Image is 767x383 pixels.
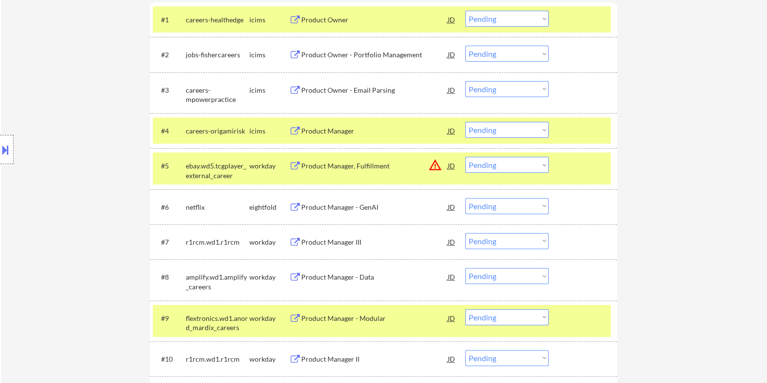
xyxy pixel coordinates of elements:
div: Product Owner [301,15,447,25]
div: workday [249,237,289,247]
div: #9 [161,314,178,323]
div: workday [249,161,289,171]
div: Product Manager - Modular [301,314,447,323]
div: icims [249,50,289,60]
div: careers-mpowerpractice [185,85,249,104]
div: Product Manager - Data [301,272,447,282]
div: r1rcm.wd1.r1rcm [185,237,249,247]
div: icims [249,15,289,25]
div: Product Manager - GenAI [301,202,447,212]
div: #8 [161,272,178,282]
div: workday [249,314,289,323]
div: JD [446,309,456,327]
div: careers-origamirisk [185,126,249,136]
div: icims [249,126,289,136]
div: workday [249,354,289,364]
div: netflix [185,202,249,212]
div: JD [446,198,456,216]
div: flextronics.wd1.anord_mardix_careers [185,314,249,333]
div: JD [446,233,456,250]
div: eightfold [249,202,289,212]
div: Product Manager [301,126,447,136]
button: warning_amber [428,158,441,172]
div: Product Owner - Email Parsing [301,85,447,95]
div: JD [446,157,456,174]
div: JD [446,350,456,367]
div: #1 [161,15,178,25]
div: #10 [161,354,178,364]
div: JD [446,268,456,285]
div: amplify.wd1.amplify_careers [185,272,249,291]
div: workday [249,272,289,282]
div: ebay.wd5.tcgplayer_external_career [185,161,249,180]
div: JD [446,122,456,139]
div: icims [249,85,289,95]
div: JD [446,46,456,63]
div: careers-healthedge [185,15,249,25]
div: Product Manager II [301,354,447,364]
div: Product Manager III [301,237,447,247]
div: #2 [161,50,178,60]
div: Product Manager, Fulfillment [301,161,447,171]
div: JD [446,81,456,99]
div: #7 [161,237,178,247]
div: r1rcm.wd1.r1rcm [185,354,249,364]
div: Product Owner - Portfolio Management [301,50,447,60]
div: JD [446,11,456,28]
div: jobs-fishercareers [185,50,249,60]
